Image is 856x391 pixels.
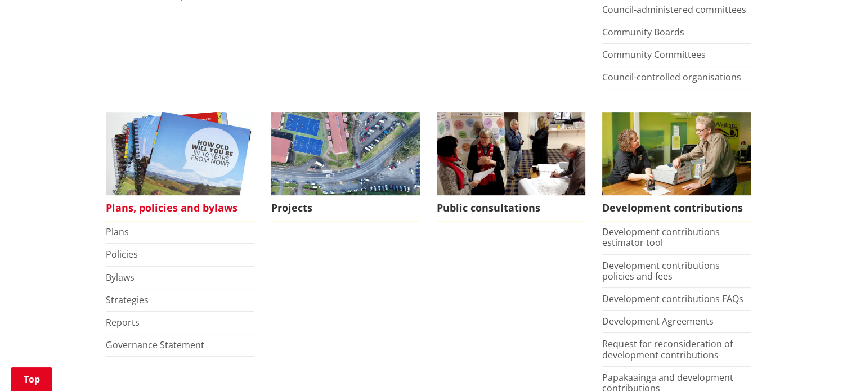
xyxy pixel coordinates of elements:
[437,112,585,196] img: public-consultations
[602,3,746,16] a: Council-administered committees
[804,344,845,384] iframe: Messenger Launcher
[602,226,720,249] a: Development contributions estimator tool
[106,112,254,222] a: We produce a number of plans, policies and bylaws including the Long Term Plan Plans, policies an...
[602,259,720,282] a: Development contributions policies and fees
[106,316,140,329] a: Reports
[106,195,254,221] span: Plans, policies and bylaws
[106,339,204,351] a: Governance Statement
[106,294,149,306] a: Strategies
[106,112,254,196] img: Long Term Plan
[437,195,585,221] span: Public consultations
[602,338,733,361] a: Request for reconsideration of development contributions
[602,26,684,38] a: Community Boards
[106,271,135,284] a: Bylaws
[602,71,741,83] a: Council-controlled organisations
[602,112,751,196] img: Fees
[602,195,751,221] span: Development contributions
[271,195,420,221] span: Projects
[271,112,420,222] a: Projects
[271,112,420,196] img: DJI_0336
[106,226,129,238] a: Plans
[602,112,751,222] a: FInd out more about fees and fines here Development contributions
[11,367,52,391] a: Top
[602,315,714,327] a: Development Agreements
[602,48,706,61] a: Community Committees
[602,293,743,305] a: Development contributions FAQs
[437,112,585,222] a: public-consultations Public consultations
[106,248,138,260] a: Policies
